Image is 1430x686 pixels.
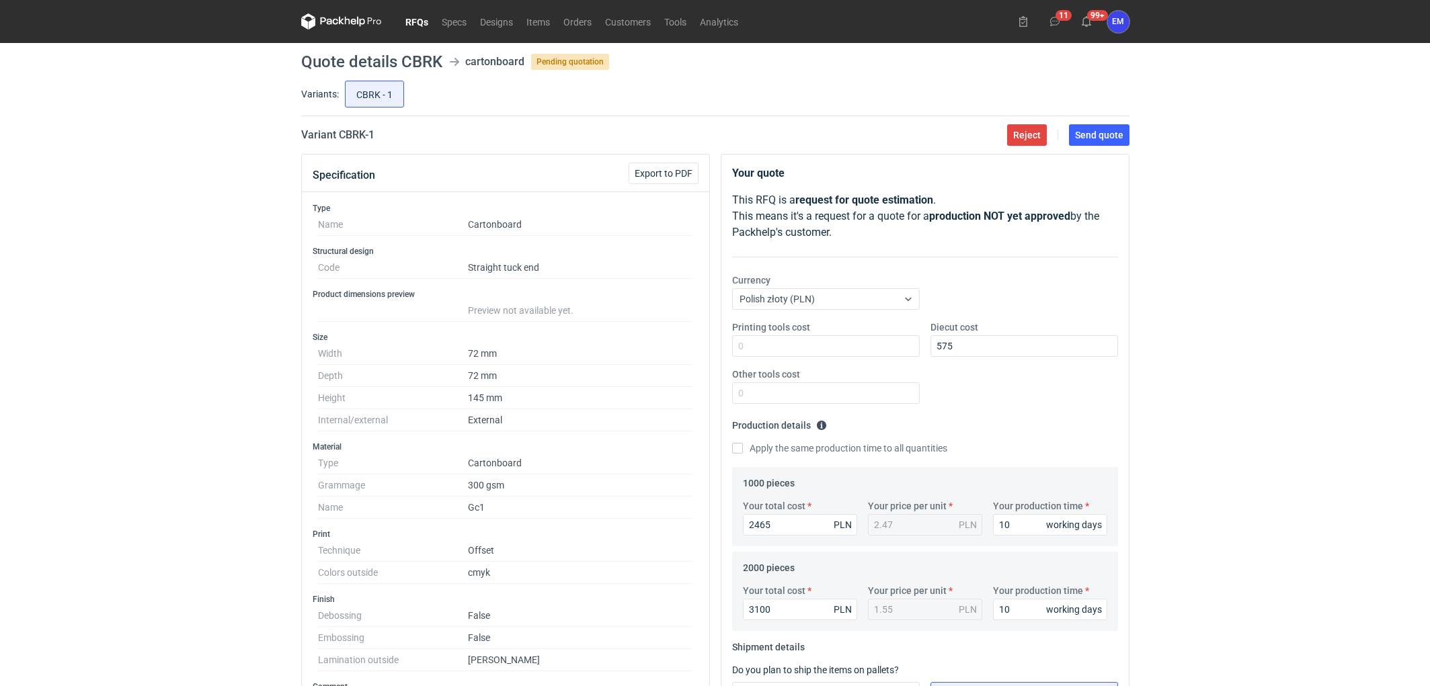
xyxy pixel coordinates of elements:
dt: Type [318,452,468,474]
dt: Colors outside [318,562,468,584]
dd: Cartonboard [468,214,693,236]
button: Specification [313,159,375,191]
strong: Your quote [732,167,785,179]
label: Other tools cost [732,368,800,381]
input: 0 [732,335,920,357]
div: PLN [959,518,977,531]
legend: 1000 pieces [743,472,795,488]
dt: Grammage [318,474,468,497]
strong: production NOT yet approved [929,210,1070,222]
legend: 2000 pieces [743,557,795,573]
a: Orders [557,13,598,30]
h3: Material [313,441,699,452]
legend: Production details [732,415,827,431]
div: PLN [959,603,977,616]
span: Polish złoty (PLN) [740,294,815,304]
label: Variants: [301,87,339,101]
dd: False [468,605,693,627]
a: Analytics [693,13,745,30]
dd: Offset [468,540,693,562]
input: 0 [732,382,920,404]
dt: Height [318,387,468,409]
label: CBRK - 1 [345,81,404,108]
button: EM [1107,11,1129,33]
h1: Quote details CBRK [301,54,442,70]
dd: 145 mm [468,387,693,409]
svg: Packhelp Pro [301,13,382,30]
button: 99+ [1076,11,1097,32]
h3: Print [313,529,699,540]
a: Customers [598,13,658,30]
button: 11 [1044,11,1066,32]
dt: Depth [318,365,468,387]
button: Send quote [1069,124,1129,146]
dd: 72 mm [468,365,693,387]
h3: Product dimensions preview [313,289,699,300]
label: Your production time [993,499,1083,513]
h3: Size [313,332,699,343]
dd: Straight tuck end [468,257,693,279]
label: Your total cost [743,499,805,513]
label: Your production time [993,584,1083,597]
label: Your total cost [743,584,805,597]
dd: Gc1 [468,497,693,519]
input: 0 [993,514,1107,535]
h3: Finish [313,594,699,605]
dd: External [468,409,693,431]
input: 0 [743,599,857,620]
dd: Cartonboard [468,452,693,474]
h3: Type [313,203,699,214]
dd: [PERSON_NAME] [468,649,693,671]
dt: Name [318,497,468,519]
label: Your price per unit [868,584,947,597]
span: Preview not available yet. [468,305,573,316]
legend: Shipment details [732,636,805,652]
label: Do you plan to ship the items on pallets? [732,664,899,675]
dd: False [468,627,693,649]
span: Pending quotation [531,54,609,70]
a: Items [520,13,557,30]
label: Your price per unit [868,499,947,513]
dd: 300 gsm [468,474,693,497]
div: working days [1046,603,1102,616]
dd: 72 mm [468,343,693,365]
dt: Embossing [318,627,468,649]
a: Tools [658,13,693,30]
label: Diecut cost [930,320,978,334]
dd: cmyk [468,562,693,584]
p: This RFQ is a . This means it's a request for a quote for a by the Packhelp's customer. [732,192,1118,241]
span: Send quote [1075,130,1123,140]
div: PLN [834,603,852,616]
dt: Debossing [318,605,468,627]
div: Ewelina Macek [1107,11,1129,33]
input: 0 [743,514,857,535]
dt: Technique [318,540,468,562]
span: Reject [1013,130,1041,140]
a: RFQs [399,13,435,30]
button: Export to PDF [629,163,699,184]
a: Designs [473,13,520,30]
h3: Structural design [313,246,699,257]
button: Reject [1007,124,1047,146]
dt: Code [318,257,468,279]
span: Export to PDF [635,169,692,178]
label: Currency [732,273,770,287]
a: Specs [435,13,473,30]
strong: request for quote estimation [795,194,933,206]
div: cartonboard [465,54,524,70]
dt: Internal/external [318,409,468,431]
h2: Variant CBRK - 1 [301,127,374,143]
div: PLN [834,518,852,531]
dt: Lamination outside [318,649,468,671]
dt: Width [318,343,468,365]
label: Printing tools cost [732,320,810,334]
div: working days [1046,518,1102,531]
input: 0 [993,599,1107,620]
label: Apply the same production time to all quantities [732,441,947,455]
input: 0 [930,335,1118,357]
dt: Name [318,214,468,236]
